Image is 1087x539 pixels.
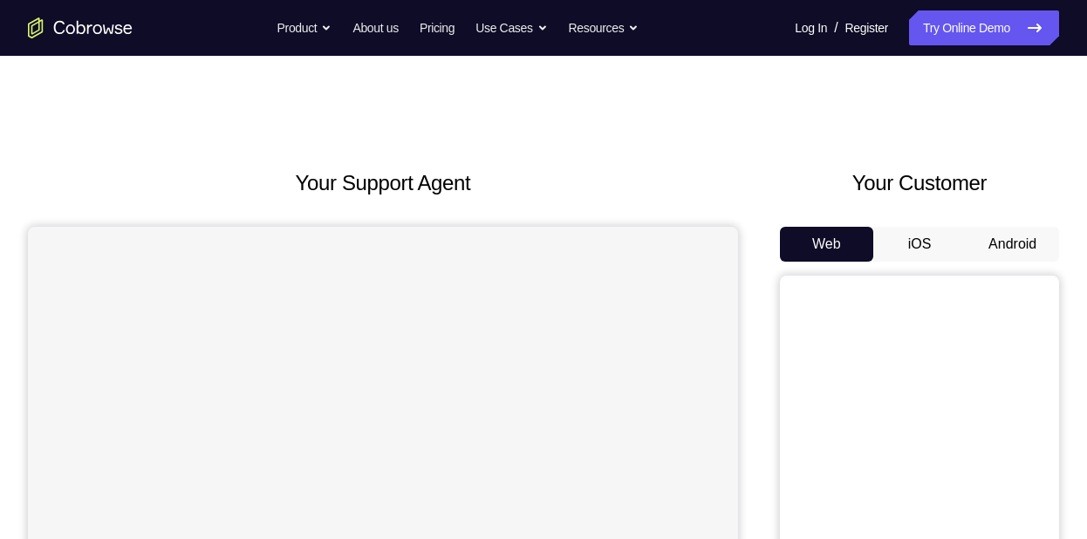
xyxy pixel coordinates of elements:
button: iOS [873,227,967,262]
span: / [834,17,837,38]
a: Try Online Demo [909,10,1059,45]
a: Register [845,10,888,45]
h2: Your Support Agent [28,167,738,199]
a: About us [352,10,398,45]
button: Use Cases [475,10,547,45]
a: Log In [795,10,827,45]
a: Go to the home page [28,17,133,38]
a: Pricing [420,10,455,45]
h2: Your Customer [780,167,1059,199]
button: Product [277,10,332,45]
button: Web [780,227,873,262]
button: Android [966,227,1059,262]
button: Resources [569,10,639,45]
